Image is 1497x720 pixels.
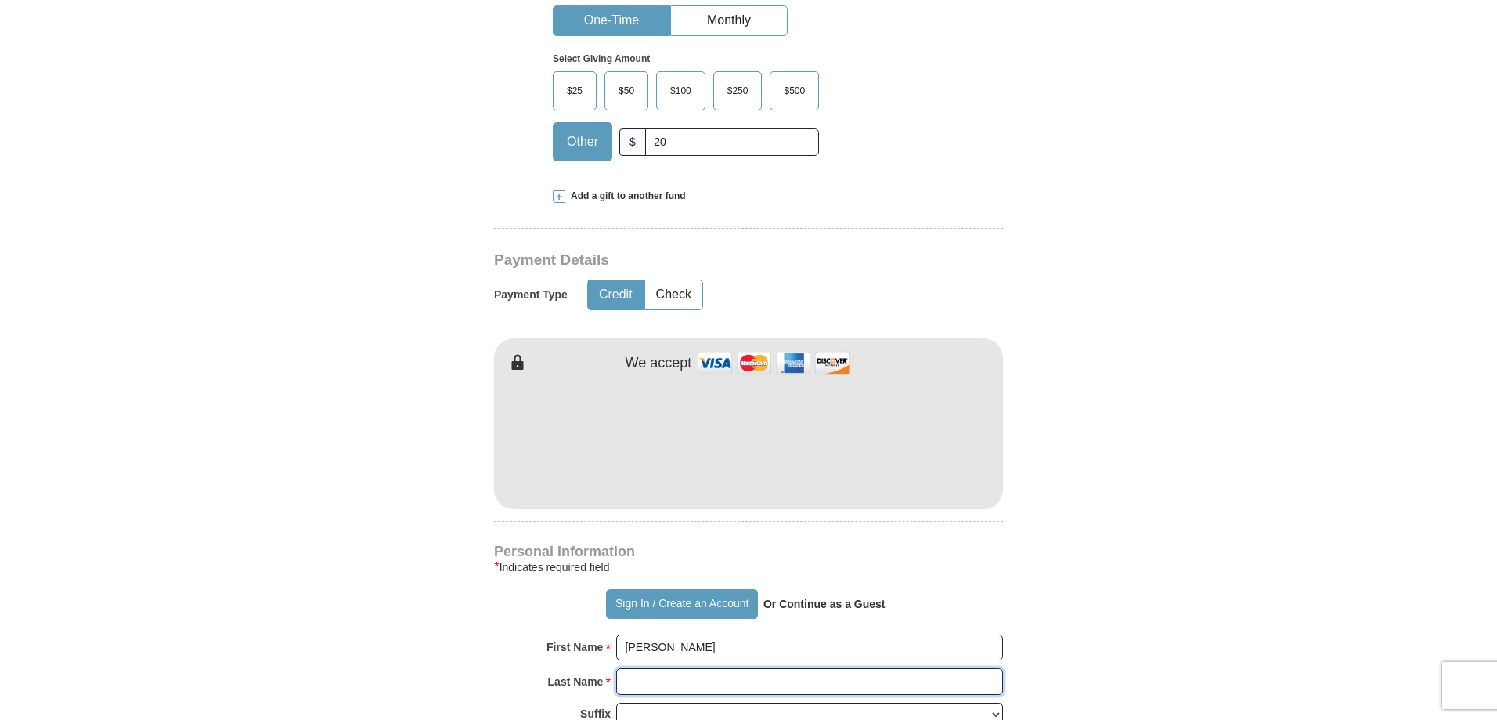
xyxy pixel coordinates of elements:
[720,79,756,103] span: $250
[559,79,590,103] span: $25
[565,190,686,203] span: Add a gift to another fund
[619,128,646,156] span: $
[548,671,604,693] strong: Last Name
[494,558,1003,577] div: Indicates required field
[662,79,699,103] span: $100
[695,346,852,380] img: credit cards accepted
[546,636,603,658] strong: First Name
[494,545,1003,558] h4: Personal Information
[776,79,813,103] span: $500
[588,280,644,309] button: Credit
[626,355,692,372] h4: We accept
[494,251,893,270] h3: Payment Details
[671,6,787,35] button: Monthly
[553,53,650,64] strong: Select Giving Amount
[763,598,886,610] strong: Or Continue as a Guest
[554,6,669,35] button: One-Time
[606,589,757,619] button: Sign In / Create an Account
[611,79,642,103] span: $50
[645,128,819,156] input: Other Amount
[494,288,568,302] h5: Payment Type
[559,130,606,154] span: Other
[645,280,702,309] button: Check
